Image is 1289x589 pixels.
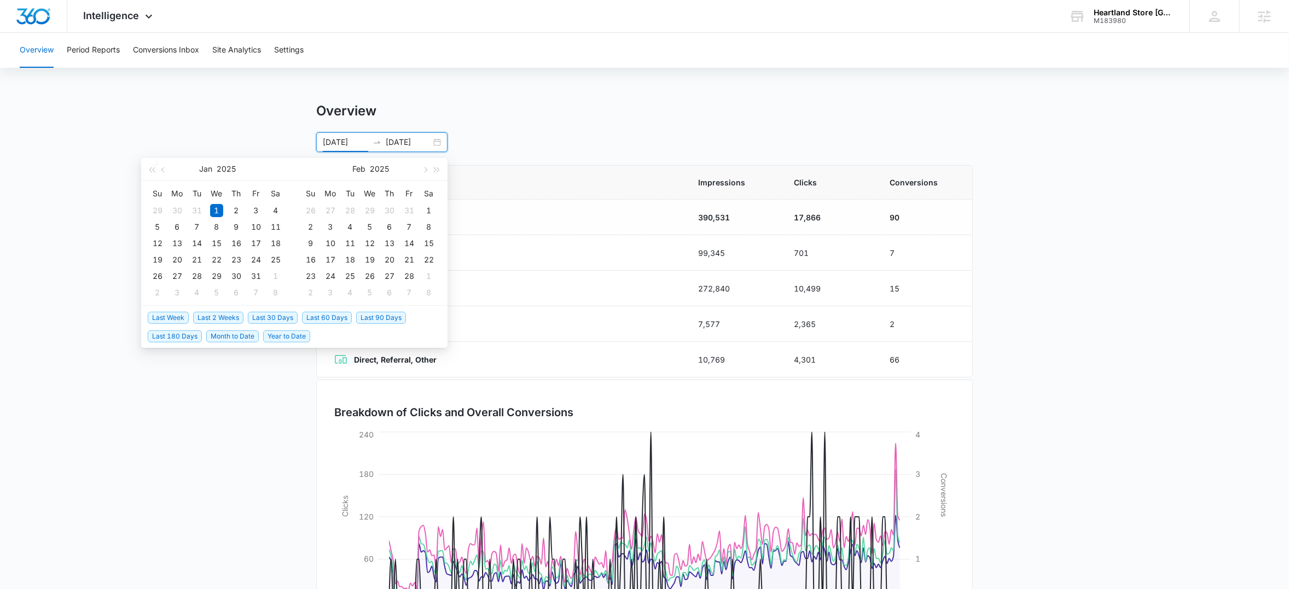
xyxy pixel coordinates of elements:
[301,219,321,235] td: 2025-02-02
[227,252,246,268] td: 2025-01-23
[380,268,399,284] td: 2025-02-27
[246,185,266,202] th: Fr
[344,286,357,299] div: 4
[399,219,419,235] td: 2025-02-07
[190,220,204,234] div: 7
[30,63,38,72] img: tab_domain_overview_orange.svg
[422,253,436,266] div: 22
[373,138,381,147] span: swap-right
[685,306,781,342] td: 7,577
[151,220,164,234] div: 5
[230,237,243,250] div: 16
[419,202,439,219] td: 2025-02-01
[167,252,187,268] td: 2025-01-20
[269,286,282,299] div: 8
[383,270,396,283] div: 27
[206,330,259,342] span: Month to Date
[269,270,282,283] div: 1
[380,252,399,268] td: 2025-02-20
[210,253,223,266] div: 22
[301,235,321,252] td: 2025-02-09
[360,268,380,284] td: 2025-02-26
[794,177,863,188] span: Clicks
[321,202,340,219] td: 2025-01-27
[171,204,184,217] div: 30
[340,252,360,268] td: 2025-02-18
[302,312,352,324] span: Last 60 Days
[171,237,184,250] div: 13
[167,185,187,202] th: Mo
[193,312,243,324] span: Last 2 Weeks
[249,286,263,299] div: 7
[383,253,396,266] div: 20
[167,235,187,252] td: 2025-01-13
[148,284,167,301] td: 2025-02-02
[321,235,340,252] td: 2025-02-10
[363,204,376,217] div: 29
[227,219,246,235] td: 2025-01-09
[876,271,972,306] td: 15
[321,219,340,235] td: 2025-02-03
[324,237,337,250] div: 10
[380,284,399,301] td: 2025-03-06
[187,185,207,202] th: Tu
[230,286,243,299] div: 6
[248,312,298,324] span: Last 30 Days
[207,202,227,219] td: 2025-01-01
[187,202,207,219] td: 2024-12-31
[781,271,876,306] td: 10,499
[363,253,376,266] div: 19
[380,235,399,252] td: 2025-02-13
[344,204,357,217] div: 28
[321,252,340,268] td: 2025-02-17
[360,252,380,268] td: 2025-02-19
[269,220,282,234] div: 11
[217,158,236,180] button: 2025
[190,270,204,283] div: 28
[266,185,286,202] th: Sa
[20,33,54,68] button: Overview
[340,219,360,235] td: 2025-02-04
[84,10,140,21] span: Intelligence
[230,253,243,266] div: 23
[419,219,439,235] td: 2025-02-08
[246,235,266,252] td: 2025-01-17
[324,286,337,299] div: 3
[360,202,380,219] td: 2025-01-29
[207,185,227,202] th: We
[301,202,321,219] td: 2025-01-26
[187,268,207,284] td: 2025-01-28
[266,219,286,235] td: 2025-01-11
[685,342,781,377] td: 10,769
[301,252,321,268] td: 2025-02-16
[187,284,207,301] td: 2025-02-04
[1094,8,1174,17] div: account name
[876,235,972,271] td: 7
[380,185,399,202] th: Th
[781,235,876,271] td: 701
[249,253,263,266] div: 24
[212,33,261,68] button: Site Analytics
[399,268,419,284] td: 2025-02-28
[340,202,360,219] td: 2025-01-28
[67,33,120,68] button: Period Reports
[781,200,876,235] td: 17,866
[321,268,340,284] td: 2025-02-24
[324,270,337,283] div: 24
[1094,17,1174,25] div: account id
[151,270,164,283] div: 26
[876,200,972,235] td: 90
[263,330,310,342] span: Year to Date
[323,136,368,148] input: Start date
[266,284,286,301] td: 2025-02-08
[344,220,357,234] div: 4
[354,355,437,364] strong: Direct, Referral, Other
[419,268,439,284] td: 2025-03-01
[422,270,436,283] div: 1
[383,237,396,250] div: 13
[190,204,204,217] div: 31
[210,237,223,250] div: 15
[422,220,436,234] div: 8
[403,237,416,250] div: 14
[383,286,396,299] div: 6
